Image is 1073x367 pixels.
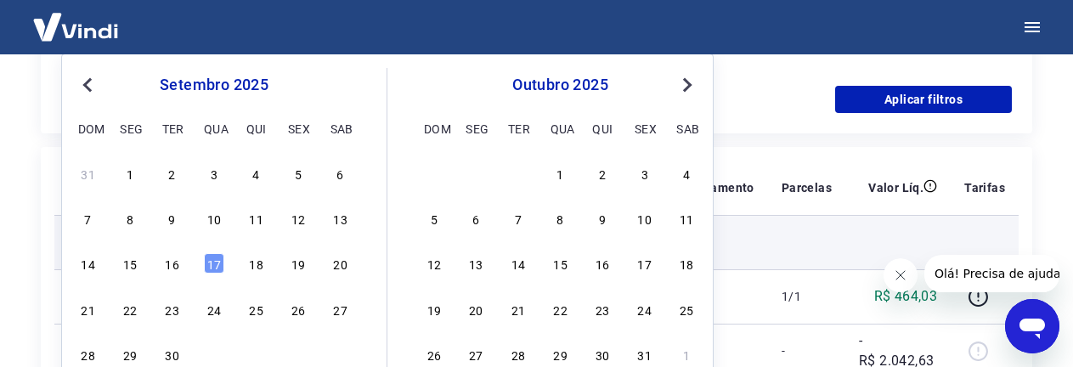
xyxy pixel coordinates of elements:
div: Choose sábado, 4 de outubro de 2025 [330,344,351,364]
div: Choose sábado, 4 de outubro de 2025 [676,163,697,183]
div: Choose segunda-feira, 22 de setembro de 2025 [120,299,140,319]
div: Choose quarta-feira, 22 de outubro de 2025 [551,299,571,319]
p: Pagamento [688,179,754,196]
button: Previous Month [77,75,98,95]
div: sab [676,118,697,138]
button: Aplicar filtros [835,86,1012,113]
div: Choose sexta-feira, 3 de outubro de 2025 [288,344,308,364]
div: Choose segunda-feira, 8 de setembro de 2025 [120,208,140,229]
div: outubro 2025 [421,75,699,95]
div: Choose terça-feira, 9 de setembro de 2025 [162,208,183,229]
div: Choose domingo, 28 de setembro de 2025 [78,344,99,364]
div: Choose sexta-feira, 3 de outubro de 2025 [635,163,655,183]
div: qua [204,118,224,138]
div: Choose sexta-feira, 19 de setembro de 2025 [288,253,308,274]
iframe: Botão para abrir a janela de mensagens [1005,299,1059,353]
div: Choose quarta-feira, 24 de setembro de 2025 [204,299,224,319]
div: qui [246,118,267,138]
div: Choose sábado, 27 de setembro de 2025 [330,299,351,319]
div: Choose quinta-feira, 25 de setembro de 2025 [246,299,267,319]
div: Choose sábado, 25 de outubro de 2025 [676,299,697,319]
div: Choose segunda-feira, 20 de outubro de 2025 [466,299,486,319]
div: seg [120,118,140,138]
div: Choose quinta-feira, 30 de outubro de 2025 [592,344,613,364]
div: qua [551,118,571,138]
div: dom [424,118,444,138]
div: Choose quinta-feira, 9 de outubro de 2025 [592,208,613,229]
div: Choose domingo, 26 de outubro de 2025 [424,344,444,364]
iframe: Mensagem da empresa [924,255,1059,292]
div: Choose segunda-feira, 1 de setembro de 2025 [120,163,140,183]
div: Choose sexta-feira, 26 de setembro de 2025 [288,299,308,319]
p: - [782,342,832,359]
div: Choose terça-feira, 30 de setembro de 2025 [162,344,183,364]
div: sab [330,118,351,138]
div: Choose sexta-feira, 10 de outubro de 2025 [635,208,655,229]
div: Choose segunda-feira, 15 de setembro de 2025 [120,253,140,274]
p: Pix [688,342,754,359]
div: Choose domingo, 14 de setembro de 2025 [78,253,99,274]
div: Choose terça-feira, 7 de outubro de 2025 [508,208,528,229]
div: Choose quarta-feira, 29 de outubro de 2025 [551,344,571,364]
div: Choose quarta-feira, 1 de outubro de 2025 [551,163,571,183]
div: Choose quarta-feira, 10 de setembro de 2025 [204,208,224,229]
div: Choose terça-feira, 30 de setembro de 2025 [508,163,528,183]
div: Choose segunda-feira, 13 de outubro de 2025 [466,253,486,274]
div: Choose terça-feira, 2 de setembro de 2025 [162,163,183,183]
div: Choose quinta-feira, 11 de setembro de 2025 [246,208,267,229]
div: month 2025-09 [76,161,353,366]
div: Choose terça-feira, 23 de setembro de 2025 [162,299,183,319]
div: Choose domingo, 31 de agosto de 2025 [78,163,99,183]
div: qui [592,118,613,138]
div: Choose quinta-feira, 16 de outubro de 2025 [592,253,613,274]
div: Choose sábado, 1 de novembro de 2025 [676,344,697,364]
div: sex [288,118,308,138]
div: Choose terça-feira, 21 de outubro de 2025 [508,299,528,319]
div: Choose domingo, 28 de setembro de 2025 [424,163,444,183]
div: month 2025-10 [421,161,699,366]
div: Choose sexta-feira, 17 de outubro de 2025 [635,253,655,274]
p: Valor Líq. [868,179,923,196]
div: Choose sábado, 11 de outubro de 2025 [676,208,697,229]
div: Choose segunda-feira, 6 de outubro de 2025 [466,208,486,229]
span: Olá! Precisa de ajuda? [10,12,143,25]
div: Choose quarta-feira, 17 de setembro de 2025 [204,253,224,274]
div: Choose quarta-feira, 8 de outubro de 2025 [551,208,571,229]
div: Choose quinta-feira, 4 de setembro de 2025 [246,163,267,183]
div: Choose quarta-feira, 1 de outubro de 2025 [204,344,224,364]
div: Choose quarta-feira, 15 de outubro de 2025 [551,253,571,274]
p: R$ 464,03 [874,286,938,307]
div: sex [635,118,655,138]
div: Choose quarta-feira, 3 de setembro de 2025 [204,163,224,183]
div: Choose sexta-feira, 12 de setembro de 2025 [288,208,308,229]
div: Choose domingo, 5 de outubro de 2025 [424,208,444,229]
div: Choose quinta-feira, 18 de setembro de 2025 [246,253,267,274]
div: Choose sexta-feira, 24 de outubro de 2025 [635,299,655,319]
p: Tarifas [964,179,1005,196]
p: 1/1 [782,288,832,305]
div: Choose sábado, 13 de setembro de 2025 [330,208,351,229]
div: Choose sábado, 6 de setembro de 2025 [330,163,351,183]
div: Choose terça-feira, 14 de outubro de 2025 [508,253,528,274]
div: setembro 2025 [76,75,353,95]
div: Choose terça-feira, 28 de outubro de 2025 [508,344,528,364]
div: Choose segunda-feira, 29 de setembro de 2025 [120,344,140,364]
div: Choose terça-feira, 16 de setembro de 2025 [162,253,183,274]
div: Choose domingo, 19 de outubro de 2025 [424,299,444,319]
div: Choose quinta-feira, 2 de outubro de 2025 [592,163,613,183]
div: ter [162,118,183,138]
div: Choose sábado, 18 de outubro de 2025 [676,253,697,274]
div: Choose quinta-feira, 2 de outubro de 2025 [246,344,267,364]
div: Choose domingo, 21 de setembro de 2025 [78,299,99,319]
div: Choose segunda-feira, 29 de setembro de 2025 [466,163,486,183]
div: Choose sexta-feira, 5 de setembro de 2025 [288,163,308,183]
div: Choose quinta-feira, 23 de outubro de 2025 [592,299,613,319]
div: dom [78,118,99,138]
div: seg [466,118,486,138]
div: ter [508,118,528,138]
div: Choose domingo, 7 de setembro de 2025 [78,208,99,229]
div: Choose segunda-feira, 27 de outubro de 2025 [466,344,486,364]
div: Choose domingo, 12 de outubro de 2025 [424,253,444,274]
img: Vindi [20,1,131,53]
p: Pix [688,288,754,305]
